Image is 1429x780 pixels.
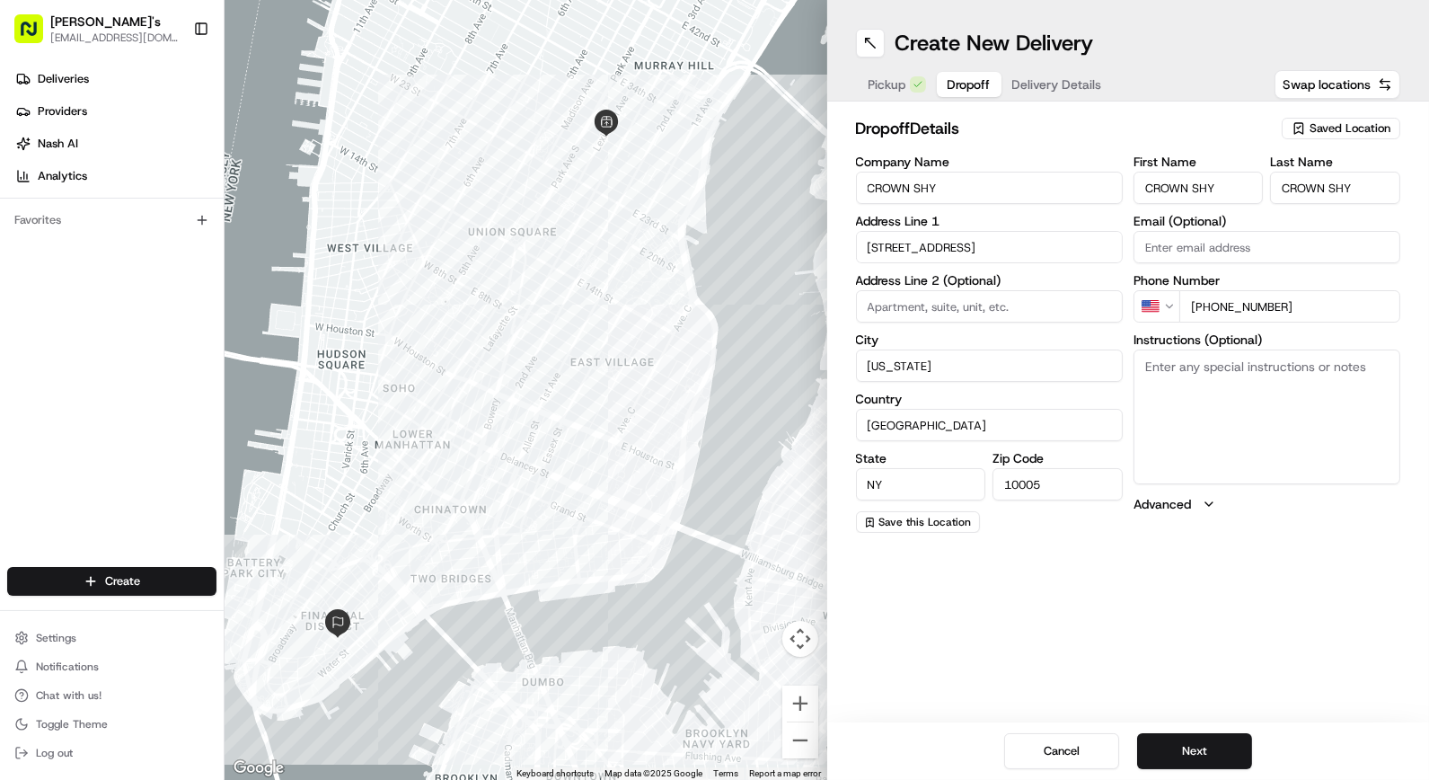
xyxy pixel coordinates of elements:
[149,327,155,341] span: •
[992,468,1123,501] input: Enter zip code
[278,230,327,252] button: See all
[869,75,906,93] span: Pickup
[50,31,179,45] button: [EMAIL_ADDRESS][DOMAIN_NAME]
[36,631,76,645] span: Settings
[18,310,47,339] img: Angelique Valdez
[1133,274,1400,287] label: Phone Number
[7,7,186,50] button: [PERSON_NAME]'s[EMAIL_ADDRESS][DOMAIN_NAME]
[7,206,216,235] div: Favorites
[18,261,47,297] img: Wisdom Oko
[1283,75,1371,93] span: Swap locations
[36,328,50,342] img: 1736555255976-a54dd68f-1ca7-489b-9aae-adbdc363a1c4
[36,279,50,294] img: 1736555255976-a54dd68f-1ca7-489b-9aae-adbdc363a1c4
[7,712,216,737] button: Toggle Theme
[1270,172,1400,204] input: Enter last name
[38,136,78,152] span: Nash AI
[7,683,216,708] button: Chat with us!
[36,688,101,703] span: Chat with us!
[856,393,1123,405] label: Country
[1179,290,1400,323] input: Enter phone number
[1004,733,1119,769] button: Cancel
[1012,75,1102,93] span: Delivery Details
[1133,231,1400,263] input: Enter email address
[170,402,288,420] span: API Documentation
[195,279,201,293] span: •
[81,190,247,204] div: We're available if you need us!
[856,215,1123,227] label: Address Line 1
[750,768,822,778] a: Report a map error
[1137,733,1252,769] button: Next
[7,129,224,158] a: Nash AI
[605,768,703,778] span: Map data ©2025 Google
[1133,495,1191,513] label: Advanced
[1282,116,1400,141] button: Saved Location
[105,573,140,589] span: Create
[856,116,1272,141] h2: dropoff Details
[18,172,50,204] img: 1736555255976-a54dd68f-1ca7-489b-9aae-adbdc363a1c4
[1275,70,1400,99] button: Swap locations
[205,279,242,293] span: [DATE]
[782,621,818,657] button: Map camera controls
[782,722,818,758] button: Zoom out
[56,279,191,293] span: Wisdom [PERSON_NAME]
[56,327,146,341] span: [PERSON_NAME]
[1133,155,1264,168] label: First Name
[895,29,1094,58] h1: Create New Delivery
[856,155,1123,168] label: Company Name
[50,13,161,31] button: [PERSON_NAME]'s
[305,177,327,199] button: Start new chat
[992,452,1123,465] label: Zip Code
[7,97,224,126] a: Providers
[145,394,296,427] a: 💻API Documentation
[782,686,818,722] button: Zoom in
[81,172,295,190] div: Start new chat
[7,654,216,679] button: Notifications
[38,103,87,120] span: Providers
[7,65,224,93] a: Deliveries
[856,409,1123,441] input: Enter country
[47,116,296,135] input: Clear
[38,172,70,204] img: 5e9a9d7314ff4150bce227a61376b483.jpg
[152,403,166,418] div: 💻
[1133,215,1400,227] label: Email (Optional)
[7,625,216,651] button: Settings
[856,452,986,465] label: State
[36,660,99,674] span: Notifications
[18,72,327,101] p: Welcome 👋
[38,71,89,87] span: Deliveries
[856,468,986,501] input: Enter state
[127,445,217,459] a: Powered byPylon
[1133,172,1264,204] input: Enter first name
[11,394,145,427] a: 📗Knowledge Base
[714,768,739,778] a: Terms
[229,757,288,780] img: Google
[179,446,217,459] span: Pylon
[856,290,1123,323] input: Apartment, suite, unit, etc.
[1310,120,1390,137] span: Saved Location
[18,18,54,54] img: Nash
[18,403,32,418] div: 📗
[7,567,216,596] button: Create
[1270,155,1400,168] label: Last Name
[7,162,224,191] a: Analytics
[18,234,115,248] div: Past conversations
[159,327,196,341] span: [DATE]
[856,231,1123,263] input: Enter address
[856,333,1123,346] label: City
[856,350,1123,382] input: Enter city
[856,172,1123,204] input: Enter company name
[517,767,595,780] button: Keyboard shortcuts
[36,746,73,760] span: Log out
[1133,333,1400,346] label: Instructions (Optional)
[229,757,288,780] a: Open this area in Google Maps (opens a new window)
[36,402,137,420] span: Knowledge Base
[856,274,1123,287] label: Address Line 2 (Optional)
[948,75,991,93] span: Dropoff
[38,168,87,184] span: Analytics
[7,740,216,766] button: Log out
[856,511,980,533] button: Save this Location
[1133,495,1400,513] button: Advanced
[36,717,108,731] span: Toggle Theme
